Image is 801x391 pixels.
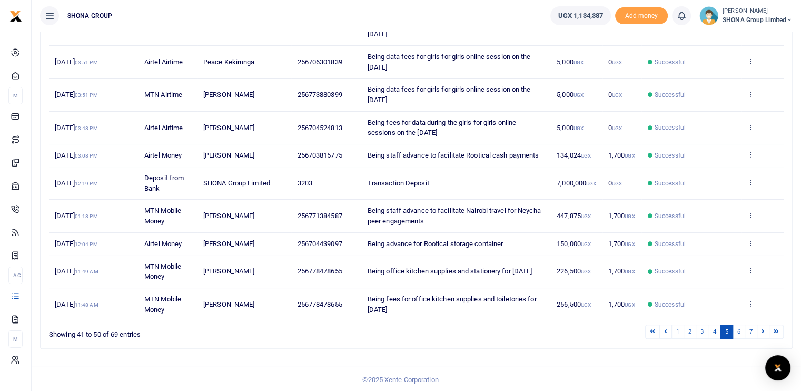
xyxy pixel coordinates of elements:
small: UGX [612,92,622,98]
img: logo-small [9,10,22,23]
span: 256704439097 [297,240,342,248]
small: 03:08 PM [75,153,98,159]
span: [PERSON_NAME] [203,212,254,220]
span: Being fees for office kitchen supplies and toiletories for [DATE] [368,295,537,314]
span: 0 [608,91,622,99]
span: Successful [655,239,686,249]
span: SHONA Group Limited [723,15,793,25]
a: Add money [615,11,668,19]
span: MTN Mobile Money [144,207,181,225]
span: Successful [655,179,686,188]
span: Peace Kekirunga [203,58,255,66]
div: Open Intercom Messenger [765,355,790,380]
span: Add money [615,7,668,25]
span: 256778478655 [297,300,342,308]
small: 11:48 AM [75,302,98,308]
span: Being office kitchen supplies and stationery for [DATE] [368,267,532,275]
small: 03:51 PM [75,92,98,98]
li: Ac [8,267,23,284]
span: Successful [655,123,686,132]
span: Successful [655,57,686,67]
span: 1,700 [608,267,635,275]
span: SHONA GROUP [63,11,116,21]
span: 5,000 [557,91,584,99]
span: 256778478655 [297,267,342,275]
small: UGX [581,213,591,219]
span: 256703815775 [297,151,342,159]
span: 256771384587 [297,212,342,220]
span: [DATE] [55,91,97,99]
span: [DATE] [55,240,97,248]
span: [PERSON_NAME] [203,151,254,159]
span: [PERSON_NAME] [203,91,254,99]
small: UGX [625,153,635,159]
small: [PERSON_NAME] [723,7,793,16]
span: Being data fees for girls for girls online session on the [DATE] [368,53,531,71]
span: MTN Airtime [144,91,182,99]
a: 5 [720,325,733,339]
span: [DATE] [55,179,97,187]
span: 3203 [297,179,312,187]
span: MTN Mobile Money [144,295,181,314]
span: Being advance for Rootical storage container [368,240,503,248]
span: Successful [655,90,686,100]
small: 03:51 PM [75,60,98,65]
small: UGX [612,181,622,187]
span: [DATE] [55,212,97,220]
small: UGX [581,241,591,247]
a: 3 [696,325,708,339]
span: Being staff advance to facilitate Rootical cash payments [368,151,539,159]
span: 0 [608,179,622,187]
small: 12:04 PM [75,241,98,247]
a: 1 [671,325,684,339]
span: [PERSON_NAME] [203,240,254,248]
small: 01:18 PM [75,213,98,219]
small: UGX [625,269,635,275]
small: UGX [586,181,596,187]
span: 447,875 [557,212,591,220]
span: [DATE] [55,300,98,308]
a: profile-user [PERSON_NAME] SHONA Group Limited [699,6,793,25]
span: 256704524813 [297,124,342,132]
span: 1,700 [608,240,635,248]
span: 256706301839 [297,58,342,66]
span: Airtel Money [144,240,182,248]
span: [DATE] [55,151,97,159]
a: 4 [708,325,720,339]
small: UGX [612,60,622,65]
span: [PERSON_NAME] [203,300,254,308]
button: Close [478,379,489,390]
span: Successful [655,211,686,221]
small: 11:49 AM [75,269,98,275]
span: [DATE] [55,58,97,66]
span: Being data fees for girls for girls online session on the [DATE] [368,85,531,104]
span: 150,000 [557,240,591,248]
span: 226,500 [557,267,591,275]
span: Airtel Airtime [144,58,183,66]
span: 5,000 [557,58,584,66]
li: M [8,330,23,348]
small: 03:48 PM [75,125,98,131]
span: [DATE] [55,124,97,132]
small: UGX [625,302,635,308]
span: 134,024 [557,151,591,159]
span: Airtel Money [144,151,182,159]
a: UGX 1,134,387 [550,6,611,25]
span: 5,000 [557,124,584,132]
span: [DATE] [55,267,98,275]
small: UGX [581,269,591,275]
a: 7 [745,325,757,339]
img: profile-user [699,6,718,25]
span: Airtel Airtime [144,124,183,132]
span: UGX 1,134,387 [558,11,603,21]
span: Being fees for data during the girls for girls online sessions on the [DATE] [368,119,516,137]
li: M [8,87,23,104]
span: Being staff advance to facilitate Nairobi travel for Neycha peer engagements [368,207,541,225]
span: Successful [655,151,686,160]
span: 1,700 [608,212,635,220]
small: UGX [625,241,635,247]
div: Showing 41 to 50 of 69 entries [49,324,351,340]
small: UGX [573,60,584,65]
a: 6 [733,325,745,339]
small: UGX [625,213,635,219]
